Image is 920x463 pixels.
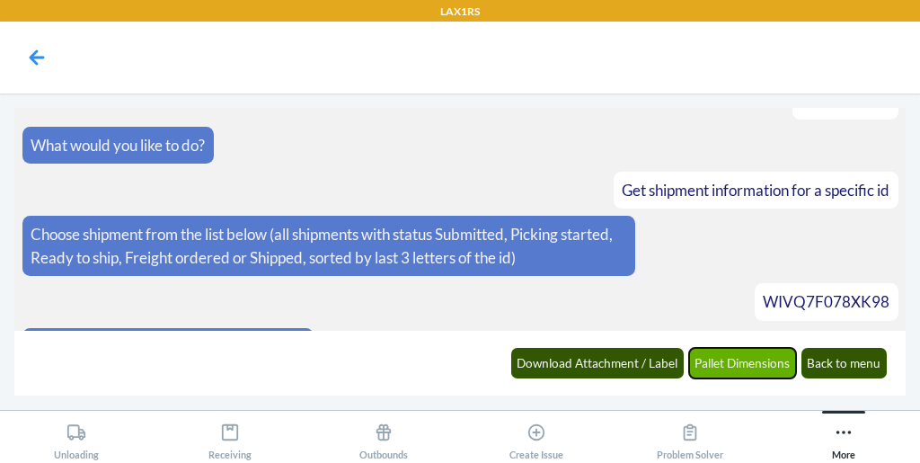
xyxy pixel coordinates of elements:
[657,415,723,460] div: Problem Solver
[31,134,205,157] p: What would you like to do?
[440,4,480,20] p: LAX1RS
[359,415,408,460] div: Outbounds
[832,415,855,460] div: More
[763,292,889,311] span: WIVQ7F078XK98
[622,181,889,200] span: Get shipment information for a specific id
[801,348,888,378] button: Back to menu
[614,411,767,460] button: Problem Solver
[54,415,99,460] div: Unloading
[766,411,920,460] button: More
[511,348,685,378] button: Download Attachment / Label
[208,415,252,460] div: Receiving
[509,415,563,460] div: Create Issue
[460,411,614,460] button: Create Issue
[306,411,460,460] button: Outbounds
[689,348,797,378] button: Pallet Dimensions
[154,411,307,460] button: Receiving
[31,223,627,269] p: Choose shipment from the list below (all shipments with status Submitted, Picking started, Ready ...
